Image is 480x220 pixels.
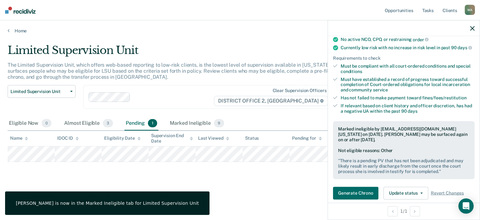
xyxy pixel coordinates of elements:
a: Generate Chrono [333,187,381,199]
div: [PERSON_NAME] is now in the Marked Ineligible tab for Limited Supervision Unit [16,200,199,206]
div: Must have established a record of progress toward successful completion of Court-ordered obligati... [341,77,475,92]
div: Not eligible reasons: Other [338,148,470,174]
button: Next Opportunity [410,206,420,216]
div: Eligible Now [8,117,53,130]
div: Name [10,136,28,141]
span: 0 [42,119,51,127]
span: days [408,108,417,113]
span: 1 [148,119,157,127]
div: Has not failed to make payment toward [341,95,475,101]
div: Pending for [292,136,322,141]
div: Status [245,136,259,141]
span: DISTRICT OFFICE 2, [GEOGRAPHIC_DATA] [214,96,328,106]
div: Supervision End Date [151,133,193,144]
div: Currently low risk with no increase in risk level in past 90 [341,45,475,50]
p: The Limited Supervision Unit, which offers web-based reporting to low-risk clients, is the lowest... [8,62,356,80]
div: Last Viewed [198,136,229,141]
div: 1 / 1 [328,203,480,219]
div: If relevant based on client history and officer discretion, has had a negative UA within the past 90 [341,103,475,114]
div: Open Intercom Messenger [458,198,474,214]
span: Revert Changes [431,190,464,196]
a: Home [8,28,472,34]
div: Pending [124,117,158,130]
span: days [457,45,472,50]
span: 3 [103,119,113,127]
img: Recidiviz [5,7,36,14]
div: Must be compliant with all court-ordered conditions and special conditions [341,63,475,74]
div: Limited Supervision Unit [8,44,368,62]
span: Limited Supervision Unit [10,89,68,94]
div: W A [465,5,475,15]
span: 9 [214,119,224,127]
pre: " There is a pending PV that has not been adjudicated and may likely result in early discharge fr... [338,158,470,174]
span: order [413,37,429,42]
div: Eligibility Date [104,136,141,141]
button: Previous Opportunity [388,206,398,216]
div: IDOC ID [57,136,79,141]
div: Requirements to check [333,56,475,61]
button: Generate Chrono [333,187,378,199]
div: Marked Ineligible [169,117,225,130]
div: Almost Eligible [63,117,114,130]
div: No active NCO, CPO, or restraining [341,37,475,43]
span: fines/fees/restitution [422,95,467,100]
button: Update status [383,187,428,199]
div: Marked ineligible by [EMAIL_ADDRESS][DOMAIN_NAME][US_STATE] on [DATE]. [PERSON_NAME] may be surfa... [338,126,470,142]
div: Clear supervision officers [273,88,327,93]
span: service [373,87,388,92]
